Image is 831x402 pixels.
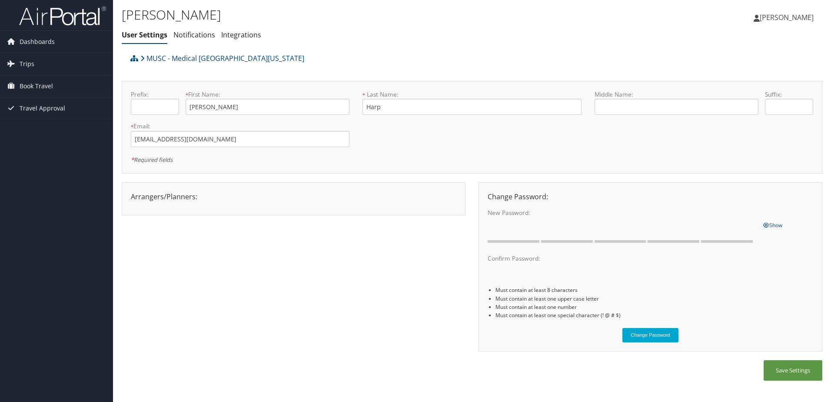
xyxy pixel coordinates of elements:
a: User Settings [122,30,167,40]
a: MUSC - Medical [GEOGRAPHIC_DATA][US_STATE] [140,50,304,67]
a: [PERSON_NAME] [754,4,822,30]
button: Save Settings [764,360,822,381]
li: Must contain at least 8 characters [495,286,813,294]
span: Show [763,221,782,229]
label: Last Name: [362,90,581,99]
label: Email: [131,122,349,131]
em: Required fields [131,156,173,164]
span: Book Travel [20,75,53,97]
li: Must contain at least one upper case letter [495,295,813,303]
a: Notifications [173,30,215,40]
li: Must contain at least one special character (! @ # $) [495,311,813,319]
label: Suffix: [765,90,813,99]
a: Integrations [221,30,261,40]
button: Change Password [622,328,679,342]
li: Must contain at least one number [495,303,813,311]
label: New Password: [488,208,757,217]
label: Confirm Password: [488,254,757,263]
label: Prefix: [131,90,179,99]
span: [PERSON_NAME] [760,13,814,22]
label: First Name: [186,90,349,99]
span: Trips [20,53,34,75]
img: airportal-logo.png [19,6,106,26]
a: Show [763,220,782,229]
span: Travel Approval [20,97,65,119]
h1: [PERSON_NAME] [122,6,589,24]
label: Middle Name: [595,90,758,99]
span: Dashboards [20,31,55,53]
div: Change Password: [481,191,820,202]
div: Arrangers/Planners: [124,191,463,202]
